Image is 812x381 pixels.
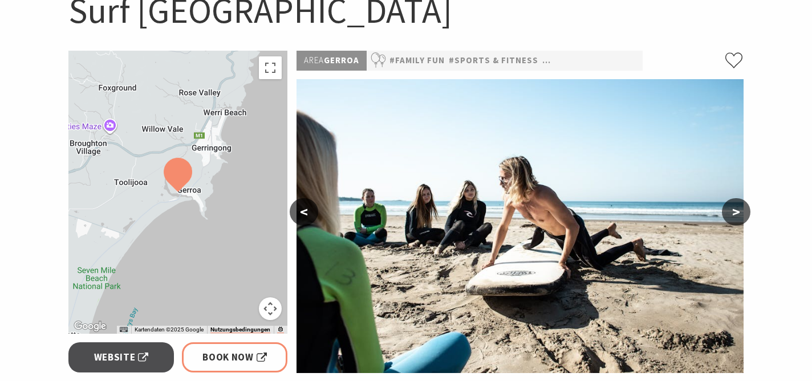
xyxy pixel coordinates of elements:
[277,326,284,333] a: Google falsche Straßenkarte oder Bilder melden
[389,54,445,68] a: #Family Fun
[120,326,128,334] button: Kurzbefehle
[71,319,109,334] img: Google
[259,56,282,79] button: Vollbildansicht ein/aus
[259,297,282,320] button: Kamerasteuerung für die Karte
[542,54,664,68] a: #Surfing & Surf Schools
[182,342,287,372] a: Book Now
[449,54,538,68] a: #Sports & Fitness
[304,55,324,65] span: Area
[135,326,204,333] span: Kartendaten ©2025 Google
[297,79,744,373] img: Surf lesson
[290,198,318,226] button: <
[297,51,367,71] p: Gerroa
[722,198,750,226] button: >
[71,319,109,334] a: Dieses Gebiet in Google Maps öffnen (in neuem Fenster)
[68,342,174,372] a: Website
[210,326,270,333] a: Nutzungsbedingungen (wird in neuem Tab geöffnet)
[94,350,149,365] span: Website
[202,350,267,365] span: Book Now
